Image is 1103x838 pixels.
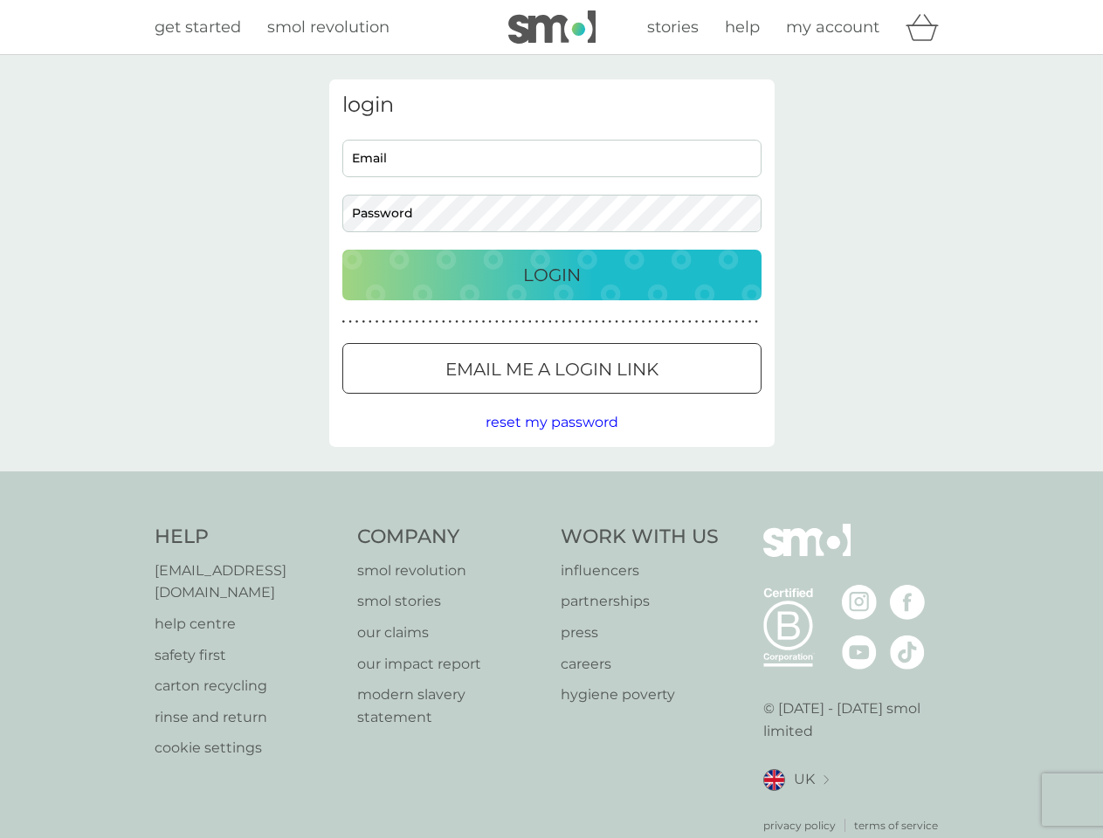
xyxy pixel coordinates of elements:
[582,318,585,326] p: ●
[688,318,692,326] p: ●
[155,675,341,697] a: carton recycling
[445,355,658,383] p: Email me a login link
[906,10,949,45] div: basket
[561,560,719,582] a: influencers
[655,318,658,326] p: ●
[155,613,341,635] p: help centre
[668,318,672,326] p: ●
[415,318,418,326] p: ●
[442,318,445,326] p: ●
[721,318,725,326] p: ●
[755,318,758,326] p: ●
[561,524,719,551] h4: Work With Us
[725,17,760,37] span: help
[508,10,596,44] img: smol
[575,318,578,326] p: ●
[535,318,539,326] p: ●
[647,17,699,37] span: stories
[622,318,625,326] p: ●
[890,585,925,620] img: visit the smol Facebook page
[528,318,532,326] p: ●
[642,318,645,326] p: ●
[357,590,543,613] a: smol stories
[728,318,732,326] p: ●
[662,318,665,326] p: ●
[569,318,572,326] p: ●
[589,318,592,326] p: ●
[155,737,341,759] a: cookie settings
[357,560,543,582] a: smol revolution
[402,318,405,326] p: ●
[495,318,499,326] p: ●
[681,318,685,326] p: ●
[508,318,512,326] p: ●
[486,411,618,434] button: reset my password
[842,635,877,670] img: visit the smol Youtube page
[701,318,705,326] p: ●
[562,318,565,326] p: ●
[763,817,836,834] p: privacy policy
[357,524,543,551] h4: Company
[561,622,719,644] p: press
[502,318,506,326] p: ●
[708,318,712,326] p: ●
[615,318,618,326] p: ●
[357,653,543,676] a: our impact report
[595,318,598,326] p: ●
[482,318,486,326] p: ●
[357,622,543,644] a: our claims
[548,318,552,326] p: ●
[741,318,745,326] p: ●
[628,318,631,326] p: ●
[734,318,738,326] p: ●
[435,318,438,326] p: ●
[523,261,581,289] p: Login
[561,590,719,613] a: partnerships
[342,343,762,394] button: Email me a login link
[155,706,341,729] a: rinse and return
[695,318,699,326] p: ●
[462,318,465,326] p: ●
[475,318,479,326] p: ●
[342,250,762,300] button: Login
[396,318,399,326] p: ●
[794,768,815,791] span: UK
[362,318,365,326] p: ●
[824,775,829,785] img: select a new location
[842,585,877,620] img: visit the smol Instagram page
[357,683,543,728] a: modern slavery statement
[488,318,492,326] p: ●
[429,318,432,326] p: ●
[369,318,372,326] p: ●
[155,15,241,40] a: get started
[561,683,719,706] a: hygiene poverty
[155,524,341,551] h4: Help
[561,653,719,676] a: careers
[376,318,379,326] p: ●
[748,318,752,326] p: ●
[647,15,699,40] a: stories
[422,318,425,326] p: ●
[348,318,352,326] p: ●
[715,318,719,326] p: ●
[675,318,679,326] p: ●
[890,635,925,670] img: visit the smol Tiktok page
[763,769,785,791] img: UK flag
[854,817,938,834] a: terms of service
[786,15,879,40] a: my account
[786,17,879,37] span: my account
[155,644,341,667] a: safety first
[602,318,605,326] p: ●
[355,318,359,326] p: ●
